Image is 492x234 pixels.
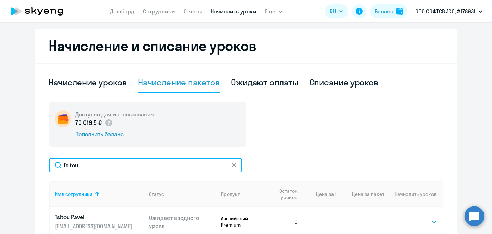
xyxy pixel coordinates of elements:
[138,77,220,88] div: Начисление пакетов
[370,4,407,18] button: Балансbalance
[149,191,215,197] div: Статус
[55,213,134,221] p: Tsitou Pavel
[221,191,240,197] div: Продукт
[384,181,442,207] th: Начислить уроков
[149,191,164,197] div: Статус
[76,110,154,118] h5: Доступно для использования
[310,77,379,88] div: Списание уроков
[336,181,384,207] th: Цена за пакет
[274,188,304,200] div: Остаток уроков
[55,191,144,197] div: Имя сотрудника
[110,8,135,15] a: Дашборд
[396,8,403,15] img: balance
[415,7,475,16] p: ООО СОФТСВИСС, #178931
[304,181,336,207] th: Цена за 1
[265,4,283,18] button: Ещё
[221,215,268,228] p: Английский Premium
[49,77,127,88] div: Начисление уроков
[76,118,113,127] p: 70 019,5 €
[375,7,393,16] div: Баланс
[211,8,257,15] a: Начислить уроки
[330,7,336,16] span: RU
[49,37,443,54] h2: Начисление и списание уроков
[143,8,175,15] a: Сотрудники
[55,222,134,230] p: [EMAIL_ADDRESS][DOMAIN_NAME]
[149,214,215,229] p: Ожидает вводного урока
[325,4,348,18] button: RU
[274,188,298,200] span: Остаток уроков
[55,191,93,197] div: Имя сотрудника
[49,158,242,172] input: Поиск по имени, email, продукту или статусу
[55,110,71,127] img: wallet-circle.png
[55,213,144,230] a: Tsitou Pavel[EMAIL_ADDRESS][DOMAIN_NAME]
[231,77,298,88] div: Ожидают оплаты
[265,7,276,16] span: Ещё
[221,191,268,197] div: Продукт
[76,130,154,138] div: Пополнить баланс
[412,3,486,20] button: ООО СОФТСВИСС, #178931
[184,8,203,15] a: Отчеты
